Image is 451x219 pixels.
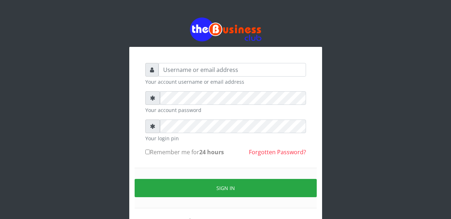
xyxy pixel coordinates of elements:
[145,150,150,154] input: Remember me for24 hours
[145,78,306,86] small: Your account username or email address
[145,148,224,156] label: Remember me for
[145,106,306,114] small: Your account password
[135,179,317,197] button: Sign in
[249,148,306,156] a: Forgotten Password?
[145,135,306,142] small: Your login pin
[159,63,306,77] input: Username or email address
[199,148,224,156] b: 24 hours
